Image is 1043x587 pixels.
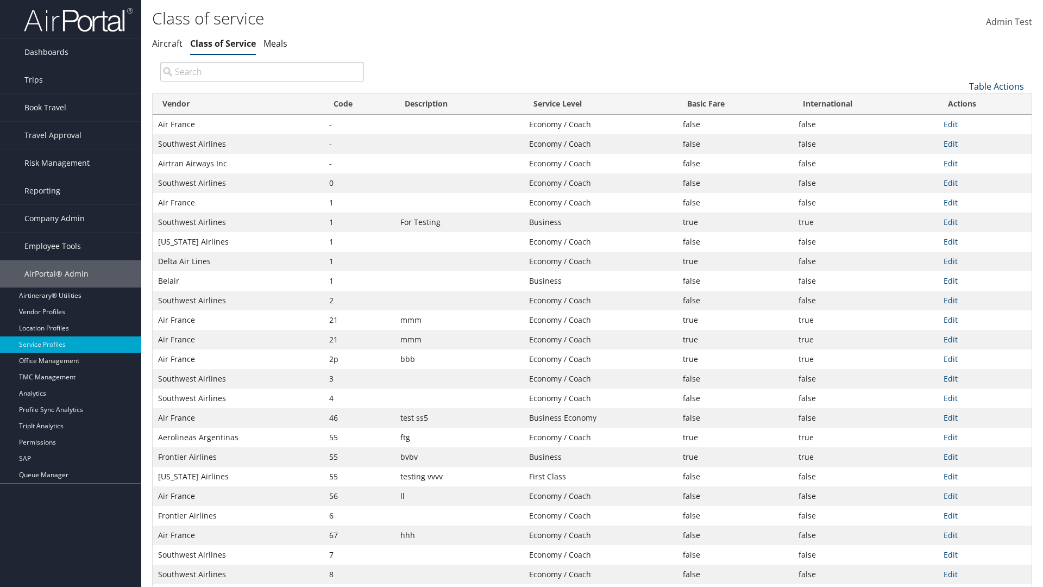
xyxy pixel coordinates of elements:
[153,271,324,291] td: Belair
[524,467,677,486] td: First Class
[944,491,958,501] a: Edit
[524,213,677,232] td: Business
[944,256,958,266] a: Edit
[152,7,739,30] h1: Class of service
[153,506,324,526] td: Frontier Airlines
[395,213,524,232] td: For Testing
[324,545,395,565] td: 7
[677,467,793,486] td: false
[793,173,938,193] td: false
[677,93,793,115] th: Basic Fare: activate to sort column ascending
[944,452,958,462] a: Edit
[24,122,81,149] span: Travel Approval
[793,193,938,213] td: false
[677,173,793,193] td: false
[677,545,793,565] td: false
[793,93,938,115] th: International: activate to sort column ascending
[324,154,395,173] td: -
[324,115,395,134] td: -
[153,369,324,389] td: Southwest Airlines
[324,330,395,349] td: 21
[524,310,677,330] td: Economy / Coach
[395,467,524,486] td: testing vvvv
[324,173,395,193] td: 0
[793,545,938,565] td: false
[160,62,364,82] input: Search
[677,526,793,545] td: false
[793,310,938,330] td: true
[153,291,324,310] td: Southwest Airlines
[524,291,677,310] td: Economy / Coach
[324,93,395,115] th: Code: activate to sort column descending
[324,134,395,154] td: -
[944,139,958,149] a: Edit
[524,369,677,389] td: Economy / Coach
[324,447,395,467] td: 55
[153,486,324,506] td: Air France
[524,349,677,369] td: Economy / Coach
[524,486,677,506] td: Economy / Coach
[153,467,324,486] td: [US_STATE] Airlines
[944,236,958,247] a: Edit
[324,565,395,584] td: 8
[793,115,938,134] td: false
[263,38,287,49] a: Meals
[524,408,677,428] td: Business Economy
[938,93,1032,115] th: Actions
[324,369,395,389] td: 3
[324,408,395,428] td: 46
[944,471,958,482] a: Edit
[24,39,68,66] span: Dashboards
[677,389,793,408] td: false
[677,271,793,291] td: false
[793,428,938,447] td: true
[153,428,324,447] td: Aerolineas Argentinas
[153,545,324,565] td: Southwest Airlines
[793,526,938,545] td: false
[24,205,85,232] span: Company Admin
[324,271,395,291] td: 1
[677,349,793,369] td: true
[524,193,677,213] td: Economy / Coach
[190,38,256,49] a: Class of Service
[153,252,324,271] td: Delta Air Lines
[524,447,677,467] td: Business
[944,217,958,227] a: Edit
[153,154,324,173] td: Airtran Airways Inc
[793,154,938,173] td: false
[944,569,958,579] a: Edit
[395,408,524,428] td: test ss5
[793,330,938,349] td: true
[524,134,677,154] td: Economy / Coach
[524,545,677,565] td: Economy / Coach
[677,428,793,447] td: true
[324,310,395,330] td: 21
[793,291,938,310] td: false
[944,295,958,305] a: Edit
[986,5,1032,39] a: Admin Test
[24,260,89,288] span: AirPortal® Admin
[944,315,958,325] a: Edit
[524,330,677,349] td: Economy / Coach
[944,119,958,129] a: Edit
[677,232,793,252] td: false
[944,373,958,384] a: Edit
[324,291,395,310] td: 2
[944,334,958,345] a: Edit
[793,467,938,486] td: false
[524,232,677,252] td: Economy / Coach
[793,271,938,291] td: false
[524,173,677,193] td: Economy / Coach
[986,16,1032,28] span: Admin Test
[944,393,958,403] a: Edit
[944,432,958,442] a: Edit
[153,408,324,428] td: Air France
[24,177,60,204] span: Reporting
[395,330,524,349] td: mmm
[793,134,938,154] td: false
[324,526,395,545] td: 67
[793,252,938,271] td: false
[324,232,395,252] td: 1
[324,213,395,232] td: 1
[524,115,677,134] td: Economy / Coach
